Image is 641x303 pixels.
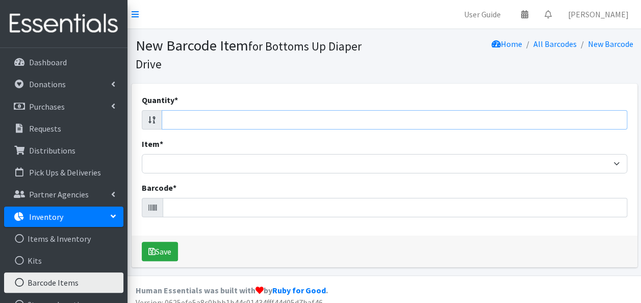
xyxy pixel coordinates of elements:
small: for Bottoms Up Diaper Drive [136,39,362,71]
p: Pick Ups & Deliveries [29,167,101,178]
img: HumanEssentials [4,7,123,41]
p: Requests [29,123,61,134]
a: User Guide [456,4,509,24]
button: Save [142,242,178,261]
label: Quantity [142,94,178,106]
h1: New Barcode Item [136,37,381,72]
a: Kits [4,250,123,271]
a: Requests [4,118,123,139]
p: Inventory [29,212,63,222]
p: Dashboard [29,57,67,67]
strong: Human Essentials was built with by . [136,285,328,295]
p: Donations [29,79,66,89]
a: Distributions [4,140,123,161]
a: Barcode Items [4,272,123,293]
a: Purchases [4,96,123,117]
a: Pick Ups & Deliveries [4,162,123,183]
abbr: required [160,139,163,149]
p: Purchases [29,102,65,112]
p: Partner Agencies [29,189,89,199]
a: Partner Agencies [4,184,123,205]
a: Ruby for Good [272,285,326,295]
a: Items & Inventory [4,229,123,249]
a: Inventory [4,207,123,227]
label: Item [142,138,163,150]
p: Distributions [29,145,75,156]
abbr: required [174,95,178,105]
a: Home [492,39,522,49]
a: All Barcodes [533,39,577,49]
a: [PERSON_NAME] [560,4,637,24]
abbr: required [173,183,176,193]
label: Barcode [142,182,176,194]
a: Dashboard [4,52,123,72]
a: Donations [4,74,123,94]
a: New Barcode [588,39,633,49]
